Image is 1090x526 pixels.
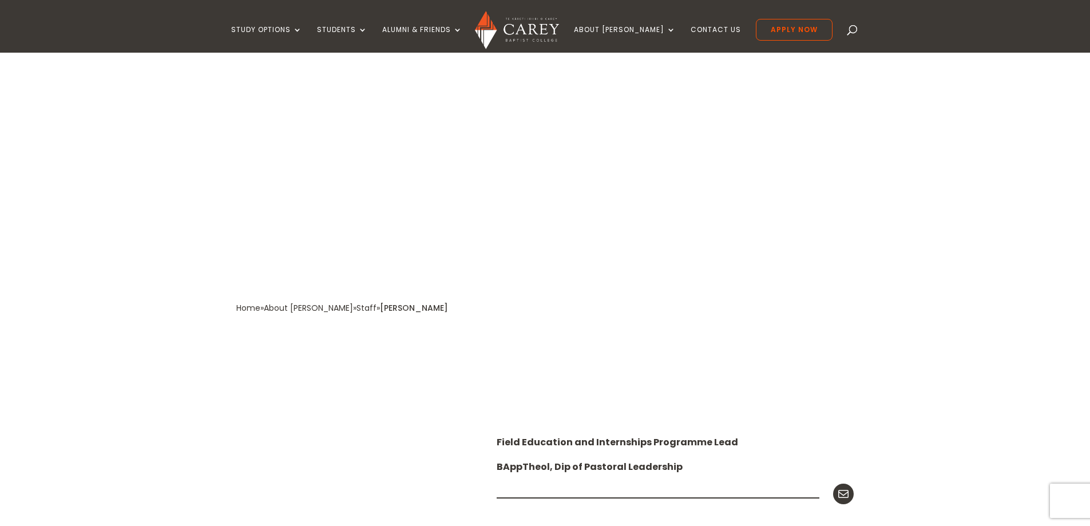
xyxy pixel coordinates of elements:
[236,300,380,316] div: » » »
[756,19,833,41] a: Apply Now
[691,26,741,53] a: Contact Us
[497,460,683,473] strong: BAppTheol, Dip of Pastoral Leadership
[380,300,448,316] div: [PERSON_NAME]
[231,26,302,53] a: Study Options
[574,26,676,53] a: About [PERSON_NAME]
[317,26,367,53] a: Students
[475,11,559,49] img: Carey Baptist College
[382,26,462,53] a: Alumni & Friends
[497,436,738,449] strong: Field Education and Internships Programme Lead
[236,302,260,314] a: Home
[264,302,353,314] a: About [PERSON_NAME]
[356,302,376,314] a: Staff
